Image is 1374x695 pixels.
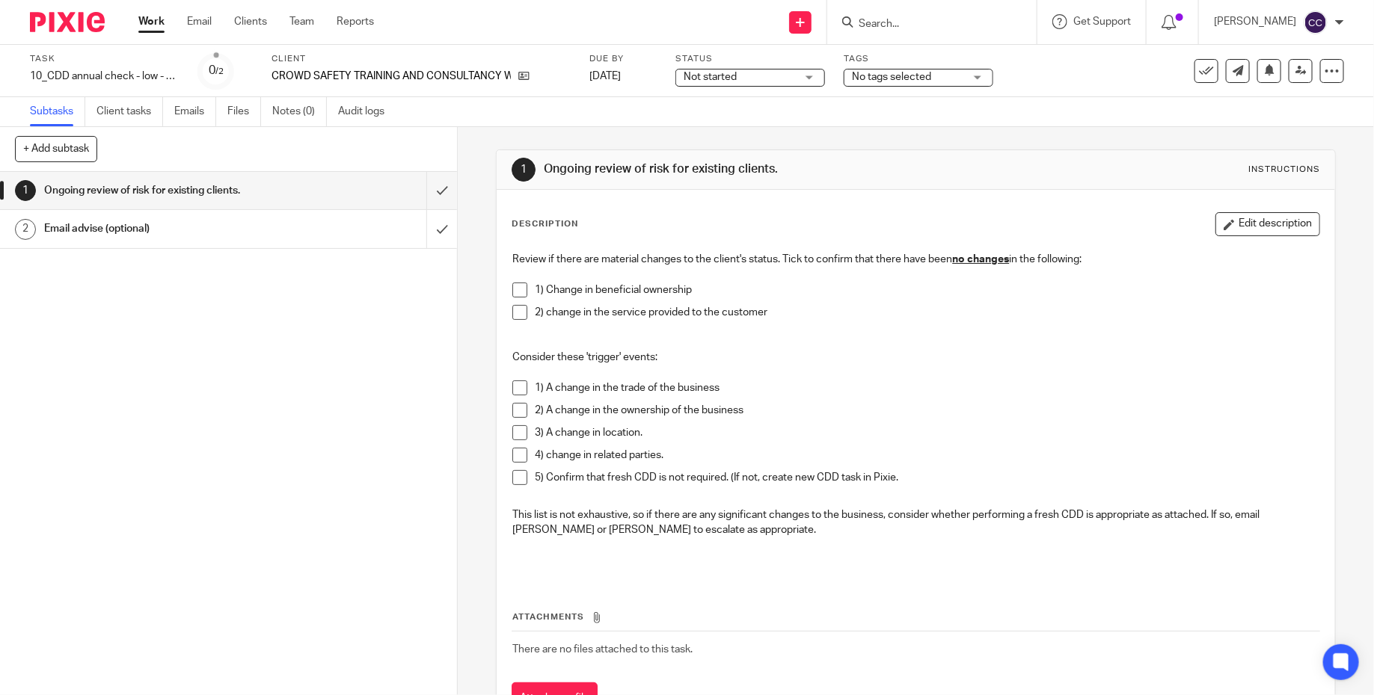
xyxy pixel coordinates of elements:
a: Notes (0) [272,97,327,126]
p: 2) change in the service provided to the customer [535,305,1319,320]
span: Attachments [512,613,584,621]
label: Due by [589,53,657,65]
label: Task [30,53,180,65]
a: Email [187,14,212,29]
p: Review if there are material changes to the client's status. Tick to confirm that there have been... [512,252,1319,267]
a: Subtasks [30,97,85,126]
a: Files [227,97,261,126]
div: 0 [209,62,224,79]
p: CROWD SAFETY TRAINING AND CONSULTANCY WORLDWIDE LIMITED [272,69,511,84]
label: Tags [844,53,993,65]
button: + Add subtask [15,136,97,161]
img: Pixie [30,12,105,32]
span: Get Support [1073,16,1131,27]
div: 2 [15,219,36,240]
div: 10_CDD annual check - low - medium risk. [30,69,180,84]
span: No tags selected [852,72,931,82]
p: Consider these 'trigger' events: [512,350,1319,365]
p: This list is not exhaustive, so if there are any significant changes to the business, consider wh... [512,507,1319,538]
p: 4) change in related parties. [535,448,1319,463]
input: Search [857,18,992,31]
h1: Ongoing review of risk for existing clients. [544,161,948,177]
u: no changes [952,254,1009,265]
a: Team [289,14,314,29]
h1: Ongoing review of risk for existing clients. [44,179,289,202]
div: 1 [15,180,36,201]
p: 3) A change in location. [535,425,1319,440]
button: Edit description [1215,212,1320,236]
a: Reports [337,14,374,29]
span: There are no files attached to this task. [512,644,693,655]
span: Not started [684,72,737,82]
a: Work [138,14,165,29]
img: svg%3E [1304,10,1328,34]
div: Instructions [1248,164,1320,176]
small: /2 [215,67,224,75]
span: [DATE] [589,71,621,81]
a: Clients [234,14,267,29]
label: Client [272,53,571,65]
label: Status [675,53,825,65]
p: 5) Confirm that fresh CDD is not required. (If not, create new CDD task in Pixie. [535,470,1319,485]
p: [PERSON_NAME] [1214,14,1296,29]
a: Emails [174,97,216,126]
div: 1 [512,158,536,182]
p: 1) A change in the trade of the business [535,380,1319,395]
a: Client tasks [96,97,163,126]
p: Description [512,218,578,230]
p: 2) A change in the ownership of the business [535,403,1319,418]
p: 1) Change in beneficial ownership [535,282,1319,297]
a: Audit logs [338,97,396,126]
h1: Email advise (optional) [44,217,289,240]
